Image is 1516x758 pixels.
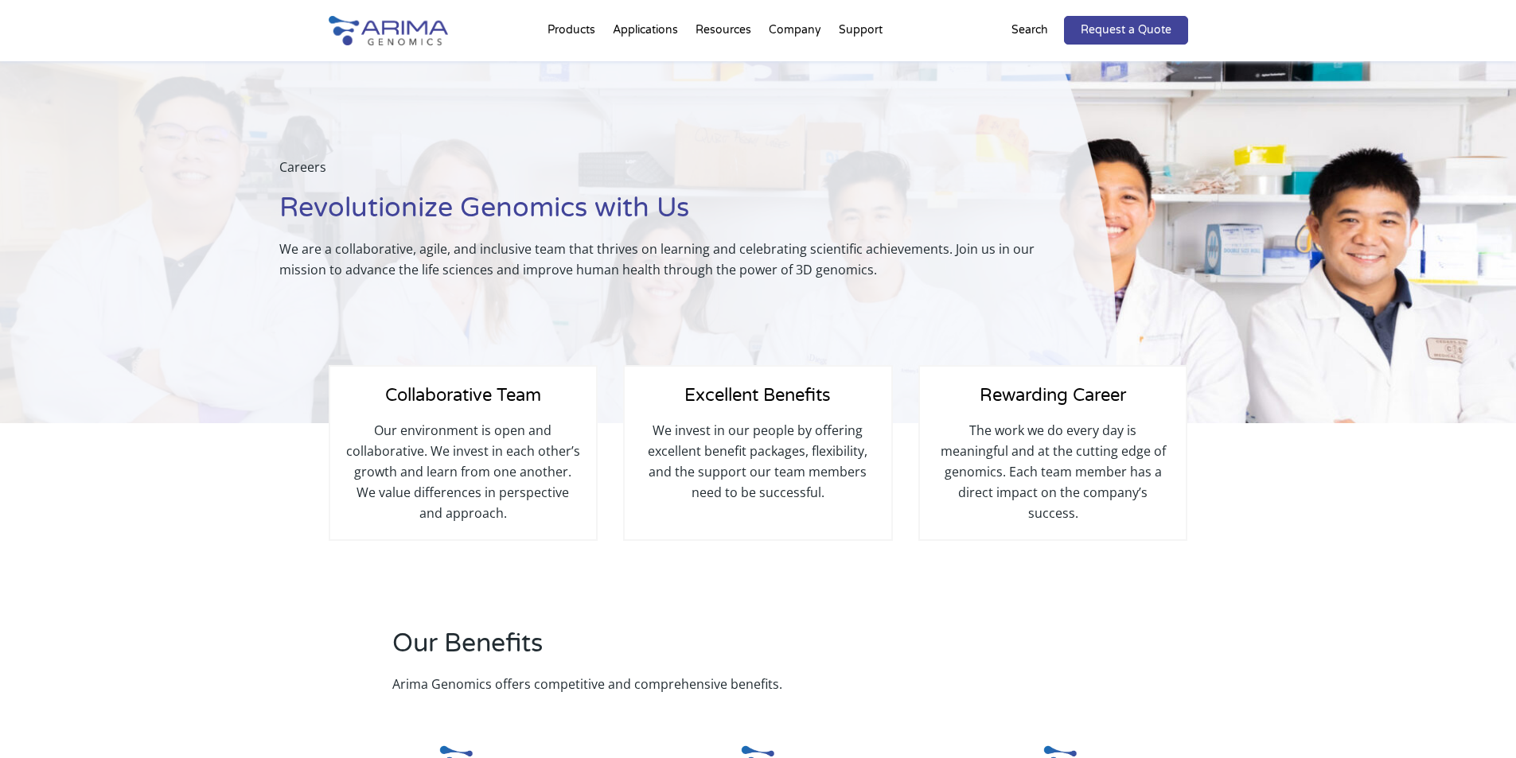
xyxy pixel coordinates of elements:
h2: Our Benefits [392,626,961,674]
p: We are a collaborative, agile, and inclusive team that thrives on learning and celebrating scient... [279,239,1077,280]
p: Arima Genomics offers competitive and comprehensive benefits. [392,674,961,694]
p: The work we do every day is meaningful and at the cutting edge of genomics. Each team member has ... [936,420,1170,523]
p: Careers [279,157,1077,190]
p: Our environment is open and collaborative. We invest in each other’s growth and learn from one an... [346,420,580,523]
span: Rewarding Career [980,385,1126,406]
h1: Revolutionize Genomics with Us [279,190,1077,239]
img: Arima-Genomics-logo [329,16,448,45]
span: Excellent Benefits [684,385,831,406]
p: We invest in our people by offering excellent benefit packages, flexibility, and the support our ... [641,420,875,503]
p: Search [1011,20,1048,41]
a: Request a Quote [1064,16,1188,45]
span: Collaborative Team [385,385,541,406]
